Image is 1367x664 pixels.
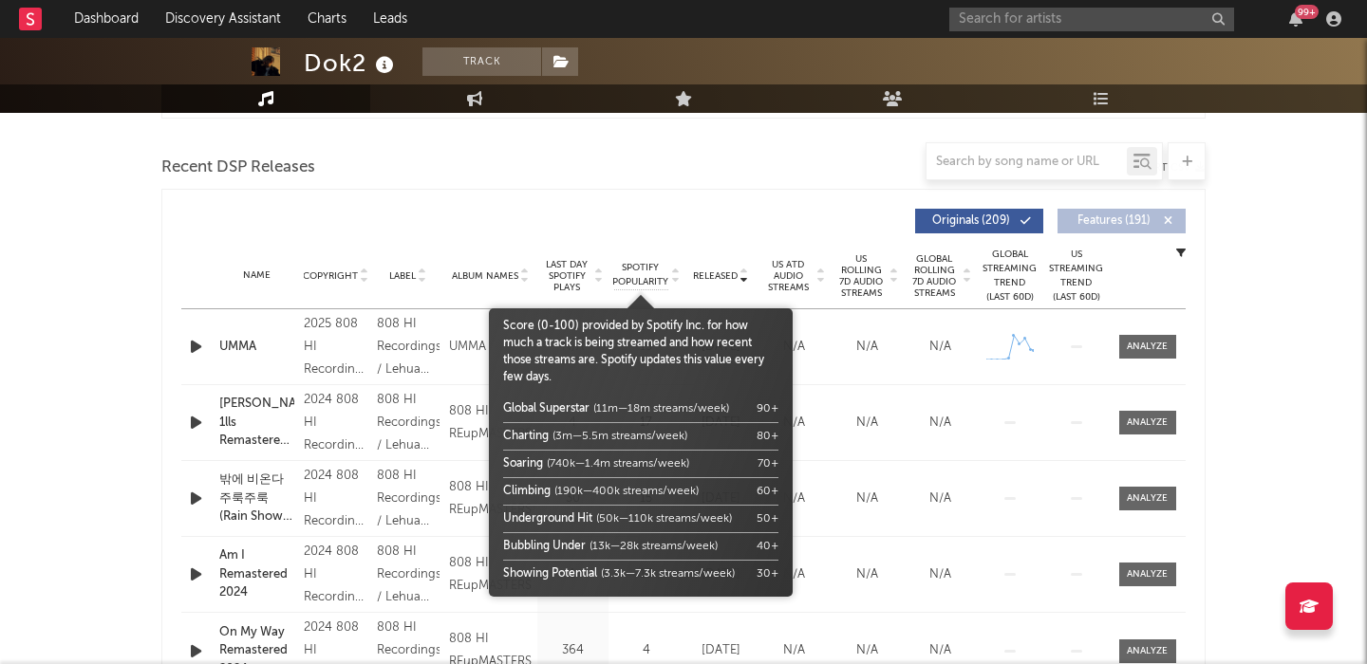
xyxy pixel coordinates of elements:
span: Global Superstar [503,403,590,415]
div: N/A [835,414,899,433]
span: Climbing [503,486,551,497]
span: Charting [503,431,549,442]
button: Features(191) [1058,209,1186,233]
span: Bubbling Under [503,541,586,552]
div: 2024 808 HI Recordings / Lehua Music [304,389,366,457]
div: N/A [762,338,826,357]
div: N/A [762,489,826,508]
div: 808 HI Recordings / Lehua Music [377,541,440,609]
div: 2024 808 HI Recordings / Lehua Music [304,465,366,533]
div: N/A [835,338,899,357]
span: (11m—18m streams/week) [593,403,729,415]
div: UMMA [449,336,486,359]
button: Track [422,47,541,76]
div: 40 + [757,538,778,555]
div: Score (0-100) provided by Spotify Inc. for how much a track is being streamed and how recent thos... [503,318,778,587]
div: 808 HI Recordings / Lehua Music [377,313,440,381]
div: 30 + [757,565,778,582]
span: Soaring [503,458,543,470]
input: Search for artists [949,8,1234,31]
div: 808 HI REupMASTERS [449,400,533,446]
span: Label [389,270,416,282]
div: 80 + [757,428,778,445]
button: 99+ [1289,11,1302,27]
div: N/A [762,414,826,433]
div: 90 + [757,400,778,417]
span: Features ( 191 ) [1070,215,1157,227]
a: UMMA [219,338,294,357]
span: (740k—1.4m streams/week) [547,458,689,470]
div: Global Streaming Trend (Last 60D) [982,248,1039,304]
div: 50 + [757,510,778,527]
span: Album Names [452,270,518,282]
div: N/A [762,565,826,584]
div: 808 HI Recordings / Lehua Music [377,465,440,533]
span: Released [693,270,738,282]
span: Spotify Popularity [612,261,668,289]
span: Showing Potential [503,568,597,580]
div: N/A [908,641,972,660]
button: Originals(209) [915,209,1043,233]
input: Search by song name or URL [927,155,1127,170]
a: [PERSON_NAME] 1lls Remastered 2024 [219,395,294,451]
div: Dok2 [304,47,399,79]
span: Last Day Spotify Plays [542,259,592,293]
span: US Rolling 7D Audio Streams [835,253,888,299]
div: 4 [613,641,680,660]
div: 70 + [758,455,778,472]
div: 2025 808 HI Recordings / Lehua Music [304,313,366,381]
span: Global Rolling 7D Audio Streams [908,253,961,299]
span: Originals ( 209 ) [927,215,1015,227]
div: 60 + [757,483,778,500]
a: Am I Remastered 2024 [219,546,294,602]
span: (13k—28k streams/week) [590,541,718,552]
div: 2024 808 HI Recordings / Lehua Music [304,541,366,609]
span: (3.3k—7.3k streams/week) [601,568,735,580]
span: (50k—110k streams/week) [596,513,732,525]
a: 밖에 비온다 주룩주룩 (Rain Shower G-Mix) Remastered 2024 [219,470,294,526]
div: US Streaming Trend (Last 60D) [1048,248,1105,304]
div: N/A [908,414,972,433]
div: N/A [908,489,972,508]
div: [DATE] [689,641,753,660]
div: N/A [908,565,972,584]
div: N/A [835,641,899,660]
div: N/A [835,489,899,508]
div: 99 + [1295,5,1319,19]
span: Copyright [303,270,358,282]
div: Name [219,268,294,283]
div: 808 HI REupMASTERS [449,476,533,522]
span: Underground Hit [503,513,592,525]
span: (190k—400k streams/week) [554,486,699,497]
div: 808 HI REupMASTERS [449,552,533,598]
div: N/A [762,641,826,660]
div: 364 [542,641,604,660]
div: N/A [835,565,899,584]
span: US ATD Audio Streams [762,259,815,293]
div: 808 HI Recordings / Lehua Music [377,389,440,457]
span: (3m—5.5m streams/week) [552,431,687,442]
div: N/A [908,338,972,357]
